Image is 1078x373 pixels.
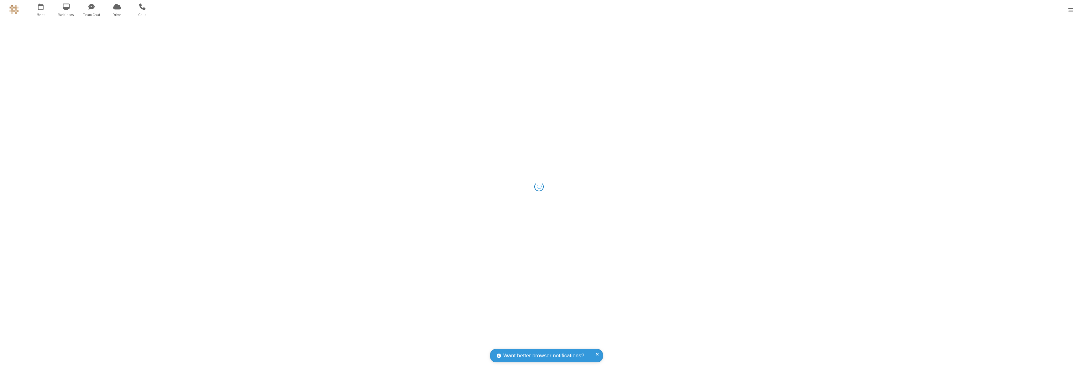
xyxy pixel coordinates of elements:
[131,12,154,18] span: Calls
[55,12,78,18] span: Webinars
[80,12,103,18] span: Team Chat
[105,12,129,18] span: Drive
[29,12,53,18] span: Meet
[503,352,584,360] span: Want better browser notifications?
[9,5,19,14] img: QA Selenium DO NOT DELETE OR CHANGE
